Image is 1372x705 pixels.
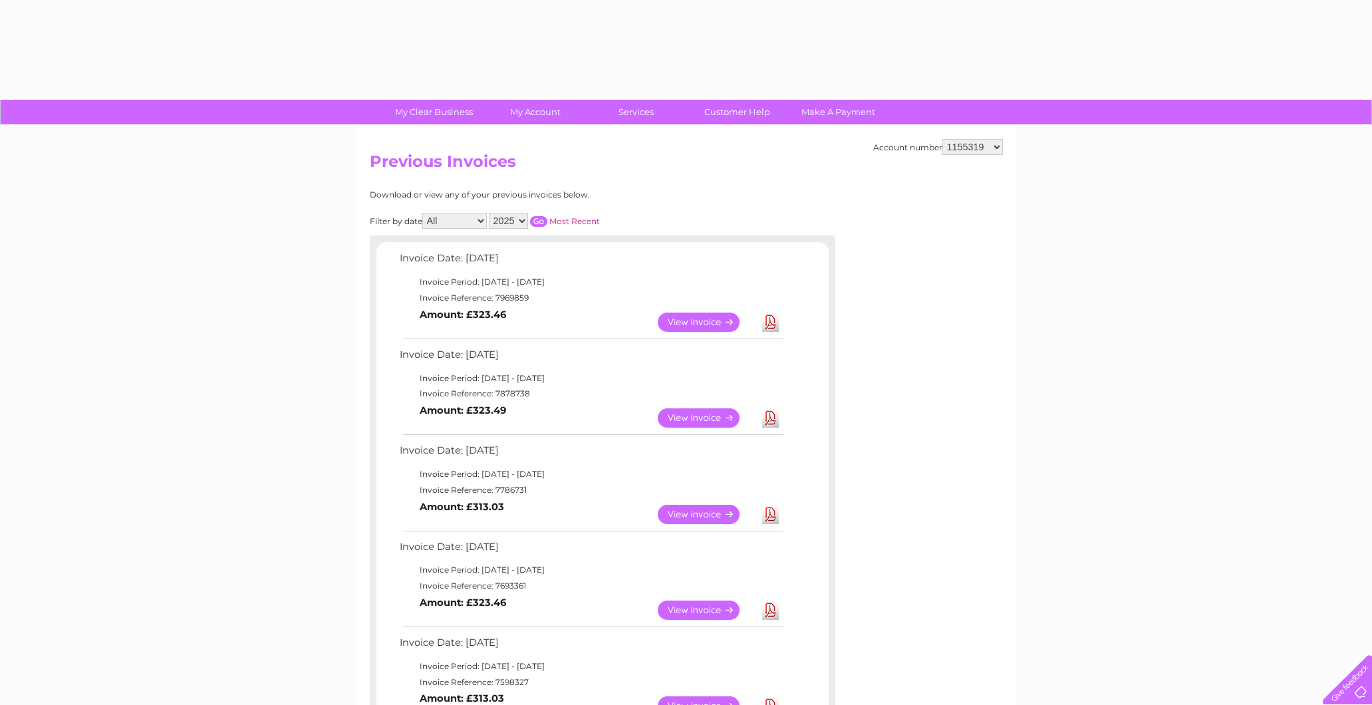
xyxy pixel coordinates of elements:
a: My Clear Business [379,100,489,124]
td: Invoice Reference: 7786731 [396,482,785,498]
a: Download [762,313,779,332]
h2: Previous Invoices [370,152,1003,178]
b: Amount: £313.03 [420,501,504,513]
a: View [658,505,755,524]
a: My Account [480,100,590,124]
td: Invoice Reference: 7693361 [396,578,785,594]
a: Services [581,100,691,124]
td: Invoice Period: [DATE] - [DATE] [396,562,785,578]
td: Invoice Date: [DATE] [396,634,785,658]
td: Invoice Date: [DATE] [396,346,785,370]
b: Amount: £313.03 [420,692,504,704]
td: Invoice Period: [DATE] - [DATE] [396,658,785,674]
a: Download [762,505,779,524]
a: Most Recent [549,216,600,226]
a: View [658,313,755,332]
td: Invoice Period: [DATE] - [DATE] [396,274,785,290]
td: Invoice Date: [DATE] [396,442,785,466]
b: Amount: £323.46 [420,309,506,321]
td: Invoice Period: [DATE] - [DATE] [396,466,785,482]
td: Invoice Reference: 7878738 [396,386,785,402]
a: Download [762,601,779,620]
td: Invoice Date: [DATE] [396,538,785,563]
td: Invoice Period: [DATE] - [DATE] [396,370,785,386]
a: Customer Help [682,100,792,124]
a: View [658,601,755,620]
div: Filter by date [370,213,719,229]
td: Invoice Reference: 7969859 [396,290,785,306]
div: Download or view any of your previous invoices below. [370,190,719,200]
div: Account number [873,139,1003,155]
a: View [658,408,755,428]
b: Amount: £323.46 [420,597,506,609]
b: Amount: £323.49 [420,404,506,416]
a: Make A Payment [783,100,893,124]
td: Invoice Reference: 7598327 [396,674,785,690]
a: Download [762,408,779,428]
td: Invoice Date: [DATE] [396,249,785,274]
